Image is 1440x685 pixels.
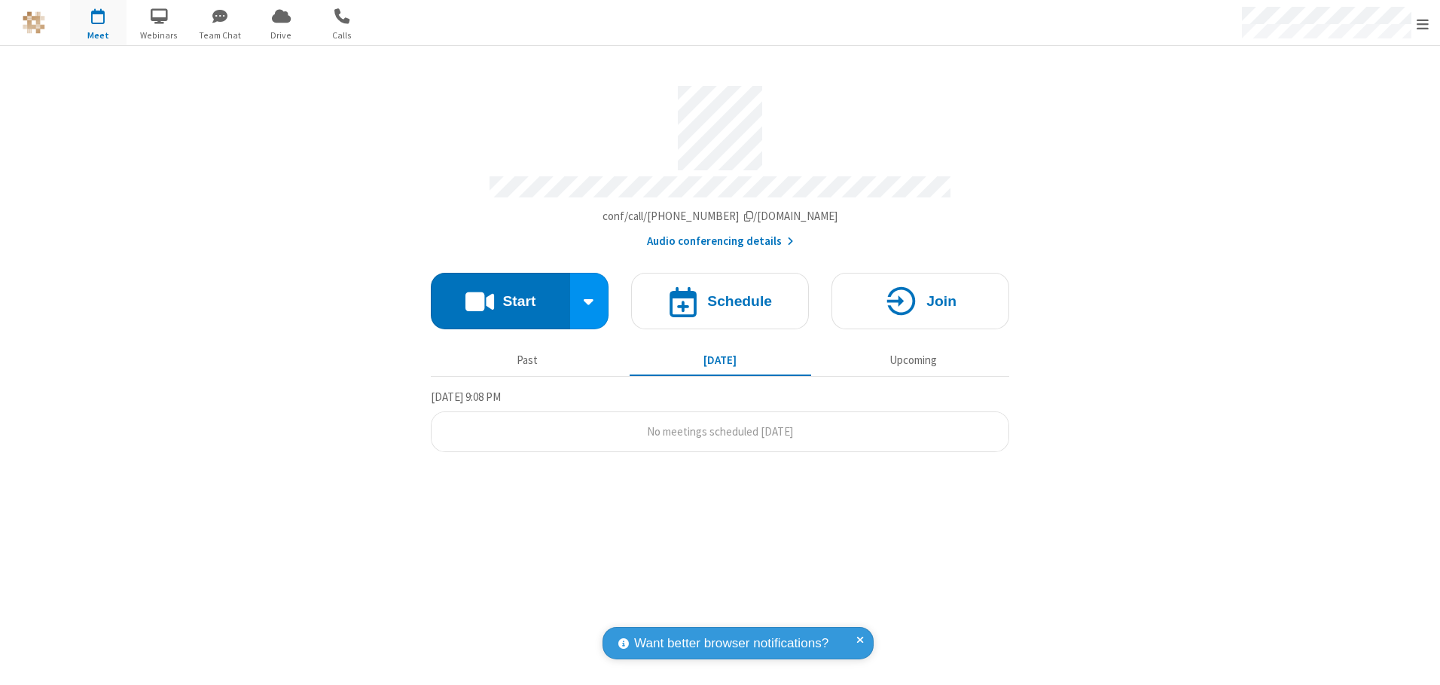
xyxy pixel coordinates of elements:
[431,75,1009,250] section: Account details
[603,208,838,225] button: Copy my meeting room linkCopy my meeting room link
[23,11,45,34] img: QA Selenium DO NOT DELETE OR CHANGE
[570,273,609,329] div: Start conference options
[70,29,127,42] span: Meet
[822,346,1004,375] button: Upcoming
[926,294,956,308] h4: Join
[831,273,1009,329] button: Join
[131,29,188,42] span: Webinars
[647,424,793,439] span: No meetings scheduled [DATE]
[431,273,570,329] button: Start
[437,346,618,375] button: Past
[630,346,811,375] button: [DATE]
[634,634,828,653] span: Want better browser notifications?
[431,388,1009,453] section: Today's Meetings
[314,29,371,42] span: Calls
[431,390,501,404] span: [DATE] 9:08 PM
[253,29,310,42] span: Drive
[631,273,809,329] button: Schedule
[502,294,535,308] h4: Start
[647,233,794,250] button: Audio conferencing details
[707,294,772,308] h4: Schedule
[192,29,249,42] span: Team Chat
[603,209,838,223] span: Copy my meeting room link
